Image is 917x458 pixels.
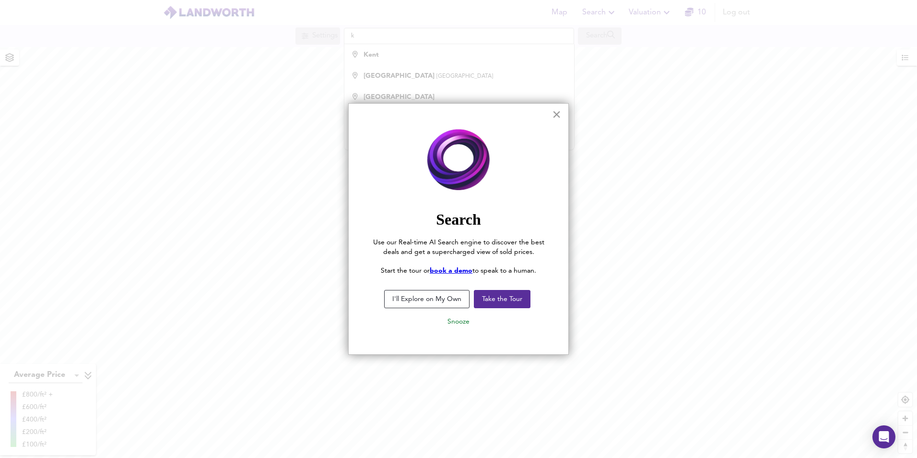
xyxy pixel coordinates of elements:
span: Start the tour or [381,267,430,274]
button: I'll Explore on My Own [384,290,470,308]
h2: Search [368,210,549,229]
span: to speak to a human. [472,267,536,274]
button: Close [552,107,561,122]
div: Open Intercom Messenger [872,425,895,448]
p: Use our Real-time AI Search engine to discover the best deals and get a supercharged view of sold... [368,238,549,257]
img: Employee Photo [368,123,549,198]
button: Snooze [440,313,477,330]
button: Take the Tour [474,290,530,308]
a: book a demo [430,267,472,274]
